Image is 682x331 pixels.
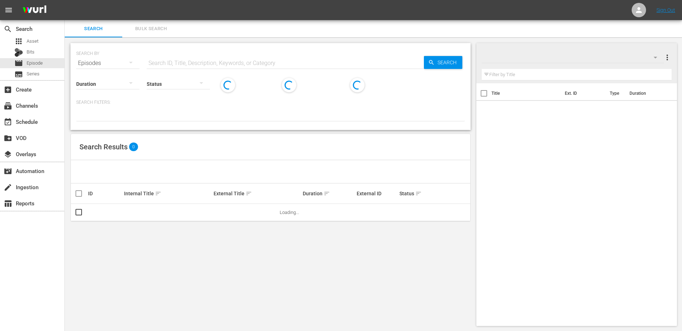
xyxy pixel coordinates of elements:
span: Episode [27,60,43,67]
div: External Title [214,189,301,198]
span: menu [4,6,13,14]
div: Internal Title [124,189,211,198]
div: Episodes [76,53,139,73]
th: Duration [625,83,668,103]
span: Loading... [280,210,299,215]
span: Automation [4,167,12,176]
p: Search Filters: [76,99,465,106]
a: Sign Out [656,7,675,13]
span: Asset [27,38,38,45]
th: Title [491,83,560,103]
th: Type [605,83,625,103]
button: Search [424,56,462,69]
div: Status [399,189,433,198]
span: Asset [14,37,23,46]
span: Create [4,85,12,94]
span: sort [415,190,422,197]
span: more_vert [663,53,672,62]
span: Bits [27,48,35,56]
th: Ext. ID [560,83,606,103]
span: VOD [4,134,12,143]
button: more_vert [663,49,672,66]
span: Schedule [4,118,12,126]
span: sort [324,190,330,197]
span: Ingestion [4,183,12,192]
span: Overlays [4,150,12,159]
div: ID [88,191,122,196]
span: Series [14,70,23,79]
span: Episode [14,59,23,67]
div: Duration [303,189,354,198]
span: Channels [4,102,12,110]
img: ans4CAIJ8jUAAAAAAAAAAAAAAAAAAAAAAAAgQb4GAAAAAAAAAAAAAAAAAAAAAAAAJMjXAAAAAAAAAAAAAAAAAAAAAAAAgAT5G... [17,2,52,19]
span: Series [27,70,40,78]
span: Bulk Search [127,25,175,33]
span: Search [69,25,118,33]
span: Search [435,56,462,69]
div: Bits [14,48,23,57]
span: 0 [129,143,138,151]
span: Search [4,25,12,33]
span: sort [155,190,161,197]
span: Search Results [79,143,128,151]
span: sort [246,190,252,197]
div: External ID [357,191,398,196]
span: Reports [4,199,12,208]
